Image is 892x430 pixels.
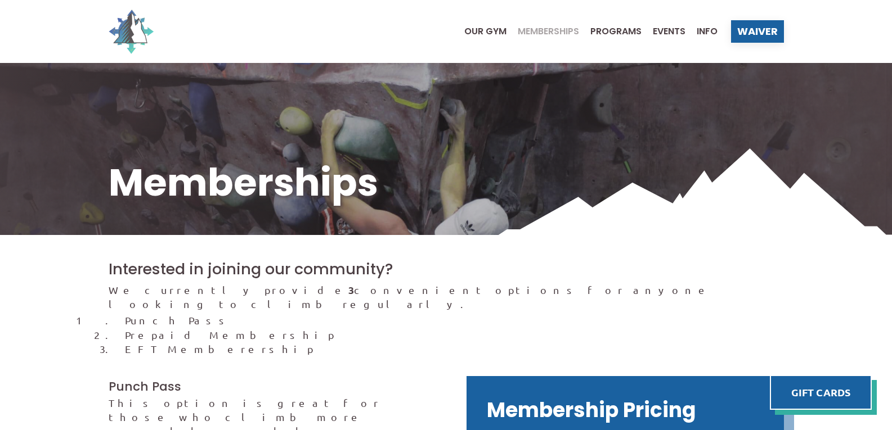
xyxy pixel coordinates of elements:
a: Our Gym [453,27,506,36]
a: Events [642,27,685,36]
a: Waiver [731,20,784,43]
span: Programs [590,27,642,36]
a: Memberships [506,27,579,36]
p: We currently provide convenient options for anyone looking to climb regularly. [109,283,784,311]
span: Waiver [737,26,778,37]
span: Info [697,27,718,36]
li: Prepaid Membership [125,328,783,342]
li: EFT Memberership [125,342,783,356]
h2: Membership Pricing [487,396,764,424]
h2: Interested in joining our community? [109,259,784,280]
li: Punch Pass [125,313,783,327]
h3: Punch Pass [109,378,426,395]
a: Programs [579,27,642,36]
span: Memberships [518,27,579,36]
strong: 3 [348,283,354,296]
span: Events [653,27,685,36]
span: Our Gym [464,27,506,36]
img: North Wall Logo [109,9,154,54]
a: Info [685,27,718,36]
